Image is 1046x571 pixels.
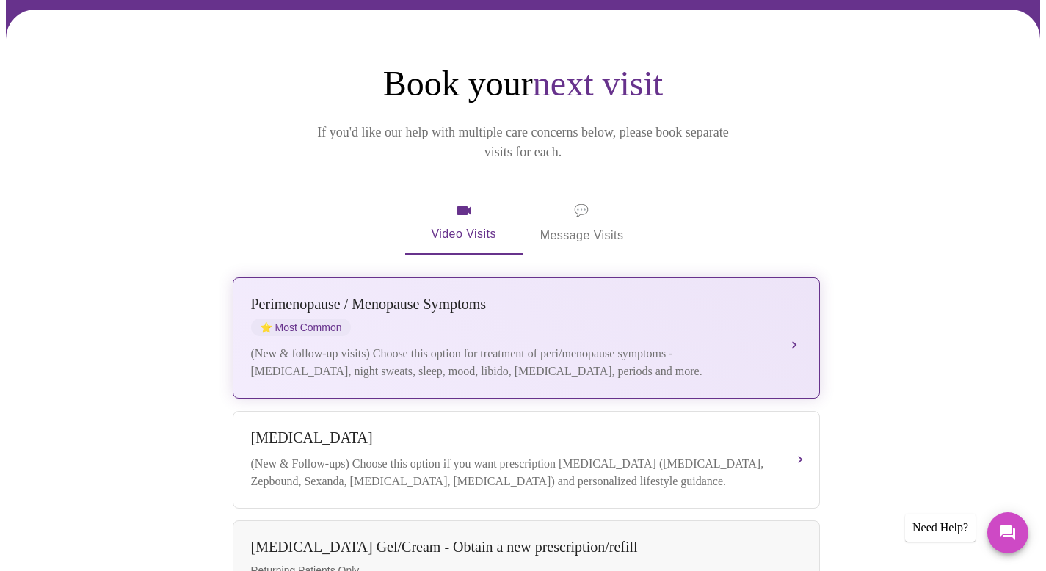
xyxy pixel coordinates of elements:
p: If you'd like our help with multiple care concerns below, please book separate visits for each. [297,123,749,162]
div: [MEDICAL_DATA] Gel/Cream - Obtain a new prescription/refill [251,539,772,556]
span: next visit [533,64,663,103]
div: Need Help? [905,514,976,542]
div: (New & Follow-ups) Choose this option if you want prescription [MEDICAL_DATA] ([MEDICAL_DATA], Ze... [251,455,772,490]
button: Messages [987,512,1028,553]
div: Perimenopause / Menopause Symptoms [251,296,772,313]
h1: Book your [230,62,817,105]
span: Video Visits [423,202,505,244]
span: Message Visits [540,200,624,246]
button: Perimenopause / Menopause SymptomsstarMost Common(New & follow-up visits) Choose this option for ... [233,277,820,399]
span: message [574,200,589,221]
span: Most Common [251,319,351,336]
button: [MEDICAL_DATA](New & Follow-ups) Choose this option if you want prescription [MEDICAL_DATA] ([MED... [233,411,820,509]
div: (New & follow-up visits) Choose this option for treatment of peri/menopause symptoms - [MEDICAL_D... [251,345,772,380]
span: star [260,321,272,333]
div: [MEDICAL_DATA] [251,429,772,446]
